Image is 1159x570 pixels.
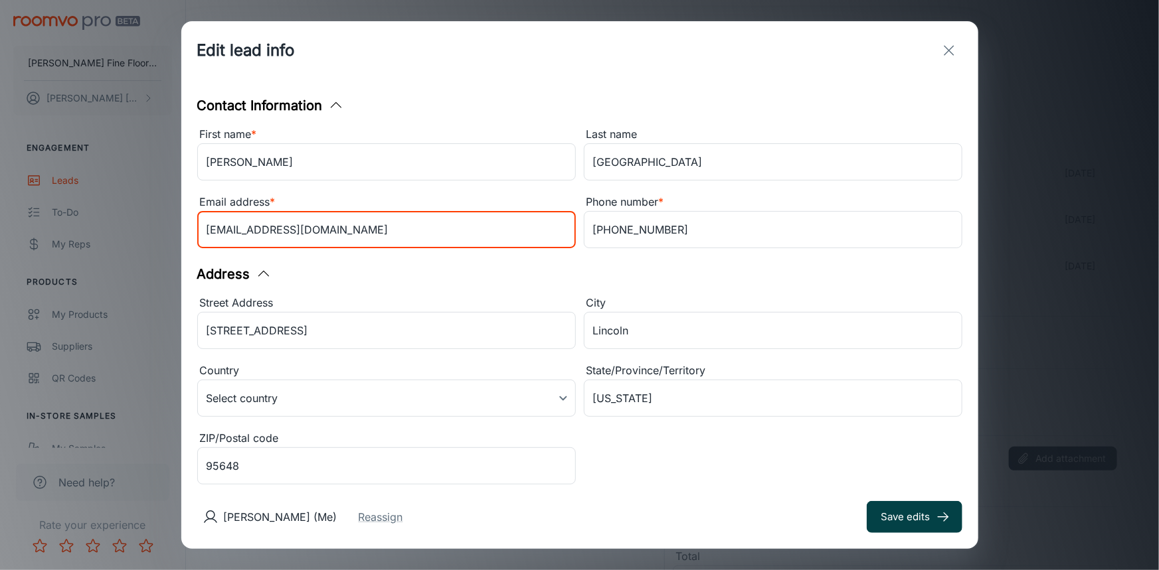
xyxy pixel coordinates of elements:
h1: Edit lead info [197,38,295,62]
input: Doe [584,143,962,180]
div: State/Province/Territory [584,362,962,380]
input: YU [584,380,962,417]
div: ZIP/Postal code [197,430,576,447]
p: [PERSON_NAME] (Me) [224,509,337,525]
button: Reassign [359,509,403,525]
div: City [584,295,962,312]
button: Address [197,264,272,284]
div: Email address [197,194,576,211]
div: Phone number [584,194,962,211]
div: Select country [197,380,576,417]
div: Country [197,362,576,380]
div: First name [197,126,576,143]
button: Contact Information [197,96,344,115]
button: exit [936,37,962,64]
input: J1U 3L7 [197,447,576,484]
div: Street Address [197,295,576,312]
input: Whitehorse [584,312,962,349]
input: 2412 Northwest Passage [197,312,576,349]
input: myname@example.com [197,211,576,248]
div: Last name [584,126,962,143]
input: +1 439-123-4567 [584,211,962,248]
input: John [197,143,576,180]
button: Save edits [867,501,962,533]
